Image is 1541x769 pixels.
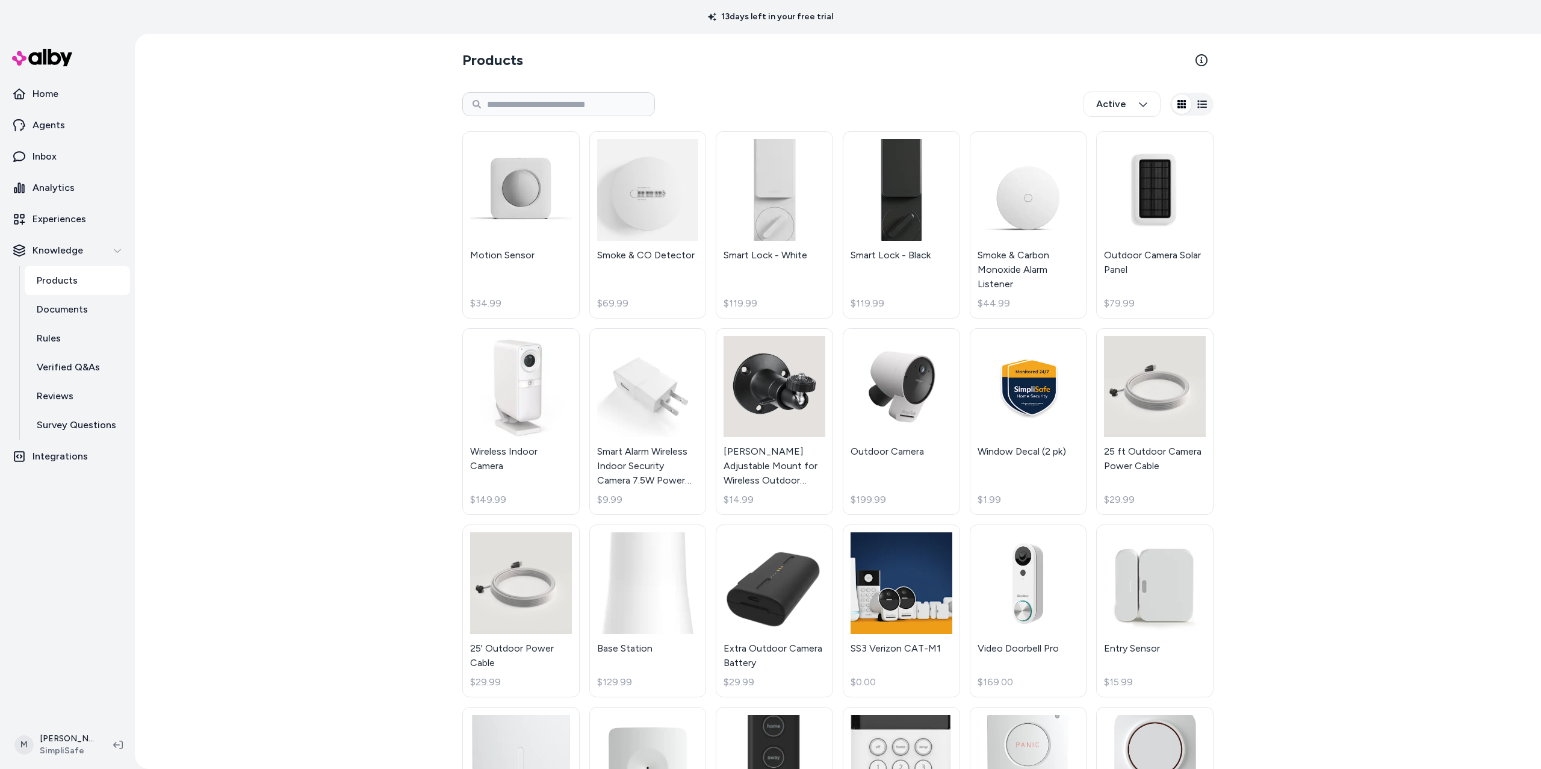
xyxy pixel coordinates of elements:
button: Knowledge [5,236,130,265]
a: Home [5,79,130,108]
a: Experiences [5,205,130,234]
a: Extra Outdoor Camera BatteryExtra Outdoor Camera Battery$29.99 [716,525,833,697]
a: 25' Outdoor Power Cable25' Outdoor Power Cable$29.99 [462,525,580,697]
p: 13 days left in your free trial [701,11,840,23]
button: Active [1084,92,1161,117]
a: Inbox [5,142,130,171]
p: Home [33,87,58,101]
a: Smoke & CO DetectorSmoke & CO Detector$69.99 [589,131,707,319]
p: Rules [37,331,61,346]
a: 25 ft Outdoor Camera Power Cable25 ft Outdoor Camera Power Cable$29.99 [1096,328,1214,515]
a: Outdoor CameraOutdoor Camera$199.99 [843,328,960,515]
p: Inbox [33,149,57,164]
p: Experiences [33,212,86,226]
a: Wasserstein Adjustable Mount for Wireless Outdoor Camera[PERSON_NAME] Adjustable Mount for Wirele... [716,328,833,515]
a: Wireless Indoor CameraWireless Indoor Camera$149.99 [462,328,580,515]
p: Documents [37,302,88,317]
a: Smart Lock - WhiteSmart Lock - White$119.99 [716,131,833,319]
a: Documents [25,295,130,324]
a: Motion SensorMotion Sensor$34.99 [462,131,580,319]
button: M[PERSON_NAME]SimpliSafe [7,726,104,764]
span: M [14,735,34,755]
a: Base StationBase Station$129.99 [589,525,707,697]
h2: Products [462,51,523,70]
img: alby Logo [12,49,72,66]
a: Window Decal (2 pk)Window Decal (2 pk)$1.99 [970,328,1087,515]
a: Reviews [25,382,130,411]
a: Entry SensorEntry Sensor$15.99 [1096,525,1214,697]
a: Rules [25,324,130,353]
a: Agents [5,111,130,140]
a: Verified Q&As [25,353,130,382]
p: Agents [33,118,65,132]
p: [PERSON_NAME] [40,733,94,745]
a: Products [25,266,130,295]
a: Survey Questions [25,411,130,440]
p: Products [37,273,78,288]
p: Verified Q&As [37,360,100,375]
a: Smart Alarm Wireless Indoor Security Camera 7.5W Power AdapterSmart Alarm Wireless Indoor Securit... [589,328,707,515]
a: Smart Lock - BlackSmart Lock - Black$119.99 [843,131,960,319]
a: Outdoor Camera Solar PanelOutdoor Camera Solar Panel$79.99 [1096,131,1214,319]
a: Video Doorbell ProVideo Doorbell Pro$169.00 [970,525,1087,697]
a: Analytics [5,173,130,202]
p: Survey Questions [37,418,116,432]
a: SS3 Verizon CAT-M1SS3 Verizon CAT-M1$0.00 [843,525,960,697]
p: Integrations [33,449,88,464]
span: SimpliSafe [40,745,94,757]
p: Reviews [37,389,73,403]
a: Smoke & Carbon Monoxide Alarm ListenerSmoke & Carbon Monoxide Alarm Listener$44.99 [970,131,1087,319]
p: Analytics [33,181,75,195]
p: Knowledge [33,243,83,258]
a: Integrations [5,442,130,471]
